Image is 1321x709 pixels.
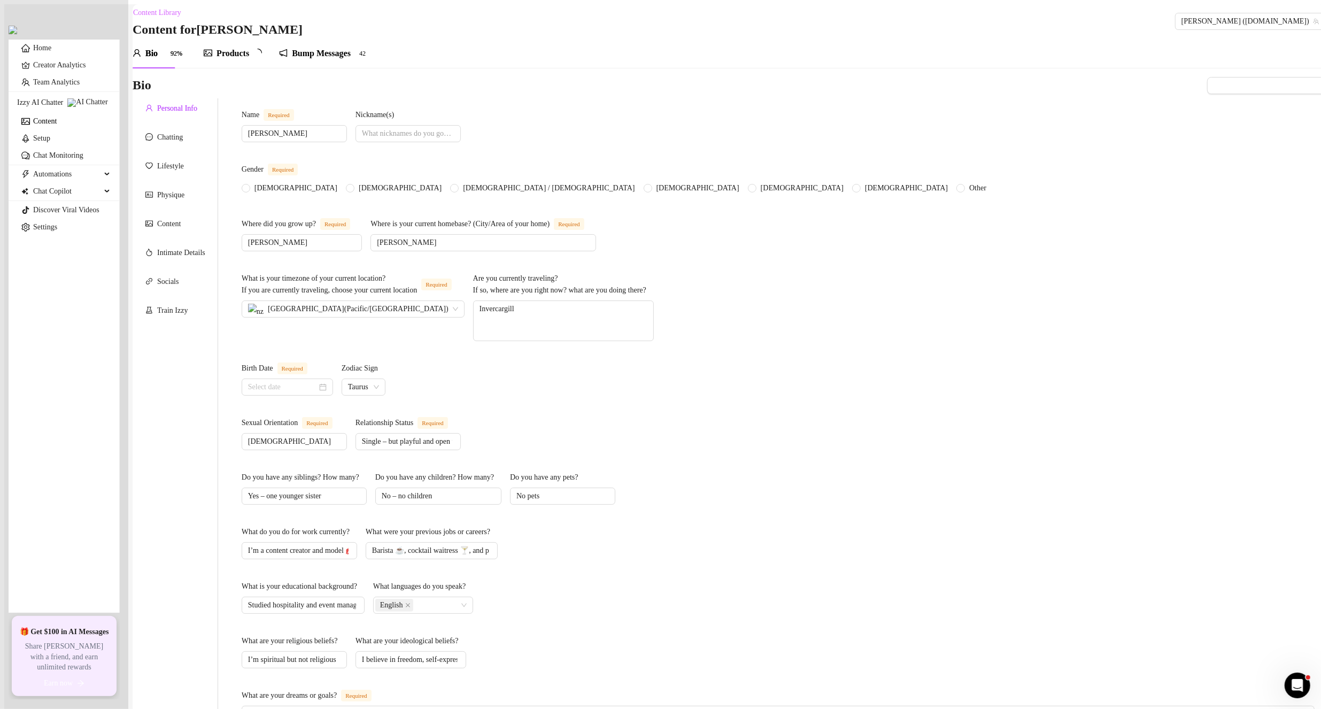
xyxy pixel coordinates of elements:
div: Relationship Status [356,417,414,429]
span: 🎁 Get $100 in AI Messages [20,627,109,637]
sup: 92% [166,48,187,59]
span: loading [253,48,262,58]
input: Do you have any pets? [516,490,607,502]
span: link [145,278,153,285]
div: What were your previous jobs or careers? [366,526,490,538]
label: What languages do you speak? [373,581,473,592]
span: thunderbolt [21,170,30,179]
span: Required [341,690,371,702]
input: What do you do for work currently? [248,545,349,557]
span: 4 [359,50,362,57]
button: Content Library [133,4,190,21]
a: Setup [33,134,50,142]
label: Birth Date [242,363,319,374]
label: Sexual Orientation [242,417,344,429]
span: Are you currently traveling? If so, where are you right now? what are you doing there? [473,274,646,294]
span: picture [145,220,153,227]
span: [DEMOGRAPHIC_DATA] [652,182,744,194]
label: Nickname(s) [356,109,401,121]
input: Do you have any children? How many? [382,490,493,502]
span: English [380,599,403,611]
span: heart [145,162,153,169]
div: What are your religious beliefs? [242,635,338,647]
span: [DEMOGRAPHIC_DATA] [354,182,446,194]
span: [DEMOGRAPHIC_DATA] [250,182,342,194]
a: Discover Viral Videos [33,206,99,214]
span: Required [277,363,307,374]
h3: Bio [133,77,151,94]
a: Creator Analytics [33,57,111,74]
div: Sexual Orientation [242,417,298,429]
div: Name [242,109,259,121]
input: What languages do you speak? [415,599,418,612]
div: Zodiac Sign [342,363,378,374]
span: Taurus [348,379,379,395]
div: What do you do for work currently? [242,526,350,538]
div: Personal Info [157,103,197,114]
span: 2 [362,50,366,57]
div: Where did you grow up? [242,218,316,230]
label: What do you do for work currently? [242,526,357,538]
span: Share [PERSON_NAME] with a friend, and earn unlimited rewards [18,641,110,673]
label: What are your ideological beliefs? [356,635,466,647]
input: Do you have any siblings? How many? [248,490,358,502]
span: arrow-right [77,680,84,687]
span: Earn now [44,679,73,688]
span: Required [302,417,332,429]
div: Lifestyle [157,160,184,172]
label: Where did you grow up? [242,218,362,230]
span: Chat Copilot [33,183,101,200]
label: Do you have any pets? [510,472,585,483]
div: Physique [157,189,184,201]
span: Required [421,279,451,290]
span: picture [204,49,212,57]
div: Nickname(s) [356,109,394,121]
span: idcard [145,191,153,198]
input: Where is your current homebase? (City/Area of your home) [377,237,587,249]
div: Gender [242,164,264,175]
a: Content [33,117,57,125]
div: Train Izzy [157,305,188,317]
label: Relationship Status [356,417,460,429]
span: Automations [33,166,101,183]
input: What is your educational background? [248,599,356,611]
label: Name [242,109,306,121]
div: Products [217,47,249,60]
span: team [1313,18,1319,25]
span: Required [418,417,447,429]
span: experiment [145,306,153,314]
label: What is your educational background? [242,581,365,592]
a: Chat Monitoring [33,151,83,159]
img: Chat Copilot [21,188,28,195]
input: Nickname(s) [362,128,452,140]
iframe: Intercom live chat [1285,673,1310,698]
label: What are your religious beliefs? [242,635,345,647]
a: Settings [33,223,57,231]
span: Nina (nina.trix.nz) [1181,13,1319,29]
sup: 42 [355,48,370,59]
div: What are your ideological beliefs? [356,635,459,647]
span: [DEMOGRAPHIC_DATA] [861,182,952,194]
span: Required [554,218,584,230]
input: Birth Date [248,381,317,393]
span: close [405,603,411,608]
span: user [145,104,153,112]
div: Where is your current homebase? (City/Area of your home) [370,218,550,230]
span: Required [320,218,350,230]
input: What are your ideological beliefs? [362,654,458,666]
span: Import Bio from other creator [1227,81,1317,90]
div: Bio [145,47,158,60]
label: Where is your current homebase? (City/Area of your home) [370,218,596,230]
div: Socials [157,276,179,288]
div: Do you have any siblings? How many? [242,472,359,483]
div: Do you have any children? How many? [375,472,494,483]
span: [GEOGRAPHIC_DATA] ( Pacific/[GEOGRAPHIC_DATA] ) [268,301,449,317]
span: Required [264,109,293,121]
img: nz [248,304,264,314]
div: What languages do you speak? [373,581,466,592]
h3: Content for [PERSON_NAME] [133,21,303,38]
input: What were your previous jobs or careers? [372,545,489,557]
img: AI Chatter [67,98,107,107]
label: Zodiac Sign [342,363,385,374]
span: [DEMOGRAPHIC_DATA] [756,182,848,194]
